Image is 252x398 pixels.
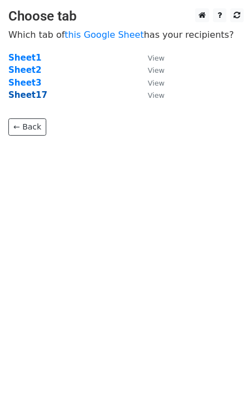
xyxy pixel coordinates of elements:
a: View [137,78,164,88]
small: View [148,79,164,87]
small: View [148,54,164,62]
a: this Google Sheet [65,29,144,40]
a: Sheet3 [8,78,41,88]
a: Sheet2 [8,65,41,75]
a: View [137,53,164,63]
a: Sheet17 [8,90,47,100]
a: ← Back [8,118,46,136]
a: Sheet1 [8,53,41,63]
a: View [137,65,164,75]
small: View [148,91,164,100]
iframe: Chat Widget [196,345,252,398]
p: Which tab of has your recipients? [8,29,244,41]
small: View [148,66,164,74]
h3: Choose tab [8,8,244,24]
a: View [137,90,164,100]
